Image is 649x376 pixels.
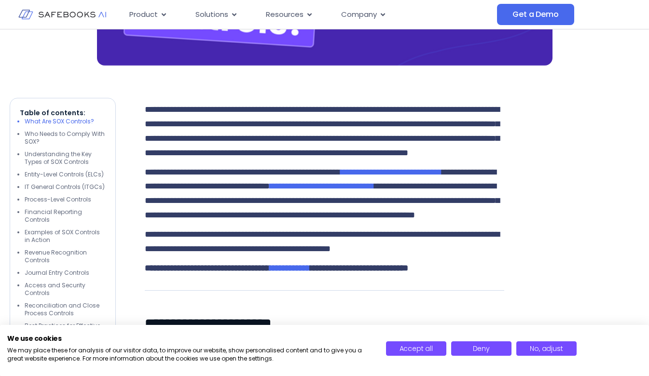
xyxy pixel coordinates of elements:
[473,344,490,353] span: Deny
[400,344,433,353] span: Accept all
[25,282,106,297] li: Access and Security Controls
[25,150,106,166] li: Understanding the Key Types of SOX Controls
[497,4,574,25] a: Get a Demo
[129,9,158,20] span: Product
[25,171,106,178] li: Entity-Level Controls (ELCs)
[530,344,563,353] span: No, adjust
[195,9,228,20] span: Solutions
[25,183,106,191] li: IT General Controls (ITGCs)
[25,228,106,244] li: Examples of SOX Controls in Action
[266,9,304,20] span: Resources
[25,208,106,224] li: Financial Reporting Controls
[25,269,106,277] li: Journal Entry Controls
[512,10,558,19] span: Get a Demo
[386,341,446,356] button: Accept all cookies
[25,118,106,125] li: What Are SOX Controls?
[7,334,372,343] h2: We use cookies
[25,302,106,317] li: Reconciliation and Close Process Controls
[25,249,106,264] li: Revenue Recognition Controls
[451,341,511,356] button: Deny all cookies
[25,196,106,203] li: Process-Level Controls
[516,341,577,356] button: Adjust cookie preferences
[25,130,106,146] li: Who Needs to Comply With SOX?
[122,5,497,24] div: Menu Toggle
[122,5,497,24] nav: Menu
[7,347,372,363] p: We may place these for analysis of our visitor data, to improve our website, show personalised co...
[341,9,377,20] span: Company
[20,108,106,118] p: Table of contents:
